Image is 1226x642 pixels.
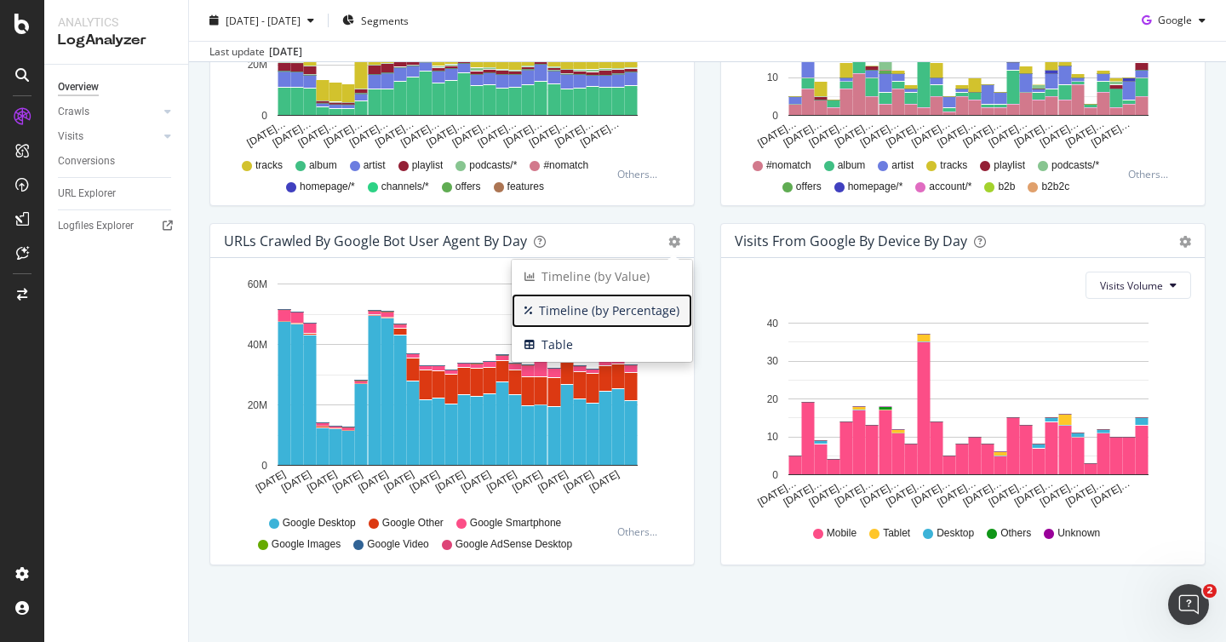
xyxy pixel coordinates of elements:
span: 2 [1203,584,1217,598]
text: 30 [767,355,779,367]
div: Others... [1128,167,1176,181]
span: [DATE] - [DATE] [226,13,301,27]
span: Timeline (by Value) [512,264,692,289]
text: 0 [261,110,267,122]
span: Desktop [937,526,974,541]
span: Visits Volume [1100,278,1163,293]
a: Overview [58,78,176,96]
span: podcasts/* [469,158,517,173]
span: Table [512,332,692,358]
span: Others [1000,526,1031,541]
div: Conversions [58,152,115,170]
div: Logfiles Explorer [58,217,134,235]
span: b2b [998,180,1015,194]
div: Others... [617,524,665,539]
text: 0 [772,469,778,481]
span: channels/* [381,180,429,194]
span: Google Other [382,516,444,530]
span: tracks [940,158,967,173]
text: 20M [248,60,267,72]
text: [DATE] [330,468,364,495]
span: #nomatch [766,158,811,173]
text: [DATE] [305,468,339,495]
span: #nomatch [543,158,588,173]
text: [DATE] [279,468,313,495]
span: playlist [412,158,444,173]
div: Overview [58,78,99,96]
a: Visits [58,128,159,146]
div: Visits From Google By Device By Day [735,232,967,249]
text: [DATE] [536,468,570,495]
text: [DATE] [587,468,622,495]
text: 20M [248,399,267,411]
text: [DATE] [459,468,493,495]
text: [DATE] [356,468,390,495]
button: Google [1135,7,1212,34]
text: [DATE] [433,468,467,495]
text: [DATE] [484,468,518,495]
span: Google Images [272,537,341,552]
text: 10 [767,72,779,83]
iframe: Intercom live chat [1168,584,1209,625]
div: URLs Crawled by Google bot User Agent By Day [224,232,527,249]
div: [DATE] [269,44,302,60]
div: gear [1179,236,1191,248]
text: 60M [248,278,267,290]
div: gear [668,236,680,248]
span: features [507,180,544,194]
span: Unknown [1057,526,1100,541]
div: URL Explorer [58,185,116,203]
span: b2b2c [1041,180,1069,194]
text: 0 [261,460,267,472]
span: podcasts/* [1051,158,1099,173]
span: offers [796,180,822,194]
a: URL Explorer [58,185,176,203]
span: Timeline (by Percentage) [512,298,692,324]
div: Crawls [58,103,89,121]
text: [DATE] [562,468,596,495]
a: Crawls [58,103,159,121]
span: album [838,158,866,173]
span: tracks [255,158,283,173]
span: Google AdSense Desktop [455,537,572,552]
text: 20 [767,393,779,405]
div: Analytics [58,14,175,31]
a: Conversions [58,152,176,170]
text: [DATE] [254,468,288,495]
button: Segments [335,7,415,34]
div: Visits [58,128,83,146]
div: Others... [617,167,665,181]
ul: gear [511,259,693,363]
span: homepage/* [300,180,355,194]
span: artist [891,158,914,173]
span: Google Video [367,537,429,552]
a: Logfiles Explorer [58,217,176,235]
text: [DATE] [408,468,442,495]
div: Last update [209,44,302,60]
span: Tablet [883,526,910,541]
span: Mobile [827,526,856,541]
text: 40M [248,339,267,351]
button: [DATE] - [DATE] [203,7,321,34]
button: Visits Volume [1086,272,1191,299]
svg: A chart. [224,272,674,508]
text: 10 [767,431,779,443]
span: Google [1158,13,1192,27]
span: homepage/* [848,180,903,194]
span: account/* [929,180,971,194]
text: 40 [767,318,779,330]
span: artist [364,158,386,173]
text: 0 [772,110,778,122]
span: offers [455,180,481,194]
div: LogAnalyzer [58,31,175,50]
span: album [309,158,337,173]
text: [DATE] [510,468,544,495]
span: Google Smartphone [470,516,561,530]
span: Google Desktop [283,516,356,530]
span: playlist [994,158,1025,173]
span: Segments [361,13,409,27]
text: [DATE] [382,468,416,495]
svg: A chart. [735,312,1185,510]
